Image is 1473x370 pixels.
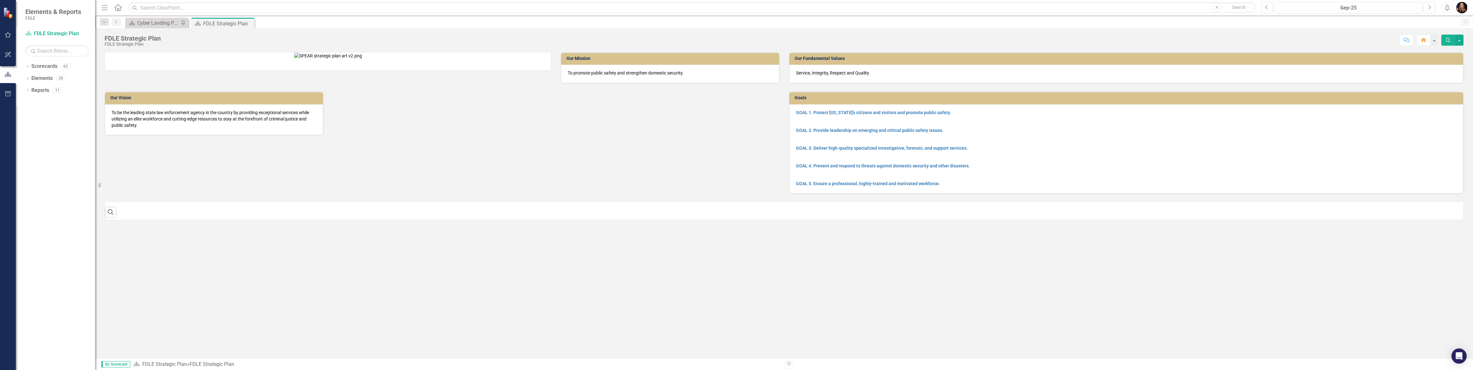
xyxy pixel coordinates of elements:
div: 11 [52,88,62,93]
button: Sep-25 [1275,2,1422,13]
a: Reports [31,87,49,94]
a: FDLE Strategic Plan [25,30,89,37]
div: FDLE Strategic Plan [105,42,161,47]
div: FDLE Strategic Plan [203,20,253,28]
div: FDLE Strategic Plan [190,361,234,367]
button: Search [1223,3,1255,12]
div: » [133,361,779,368]
p: To be the leading state law enforcement agency in the country by providing exceptional services w... [112,109,316,128]
img: SPEAR strategic plan art v2.png [294,53,362,59]
div: Cyber Landing Page [137,19,179,27]
a: Elements [31,75,53,82]
p: Service, Integrity, Respect and Quality [796,70,1457,76]
div: 35 [56,76,66,81]
p: To promote public safety and strengthen domestic security. [568,70,772,76]
div: FDLE Strategic Plan [105,35,161,42]
img: Molly Akin [1456,2,1468,13]
small: FDLE [25,16,81,21]
h3: Our Fundamental Values [795,56,1460,61]
input: Search ClearPoint... [128,2,1256,13]
h3: Our Vision [110,95,320,100]
span: Elements & Reports [25,8,81,16]
a: GOAL 4. Prevent and respond to threats against domestic security and other disasters. [796,163,970,168]
a: GOAL 3. Deliver high-quality specialized investigative, forensic, and support services. [796,146,968,151]
img: ClearPoint Strategy [3,7,14,18]
div: Sep-25 [1277,4,1420,12]
a: GOAL 1. Protect [US_STATE]'s citizens and visitors and promote public safety. [796,110,951,115]
h3: Our Mission [566,56,776,61]
h3: Goals [795,95,1460,100]
span: Search [1232,5,1246,10]
a: GOAL 5. Ensure a professional, highly-trained and motivated workforce. [796,181,940,186]
a: Scorecards [31,63,57,70]
a: GOAL 2. Provide leadership on emerging and critical public safety issues. [796,128,943,133]
span: By Scorecard [101,361,130,367]
a: FDLE Strategic Plan [142,361,187,367]
input: Search Below... [25,45,89,56]
div: 62 [61,64,71,69]
div: Open Intercom Messenger [1451,348,1467,364]
a: Cyber Landing Page [127,19,179,27]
